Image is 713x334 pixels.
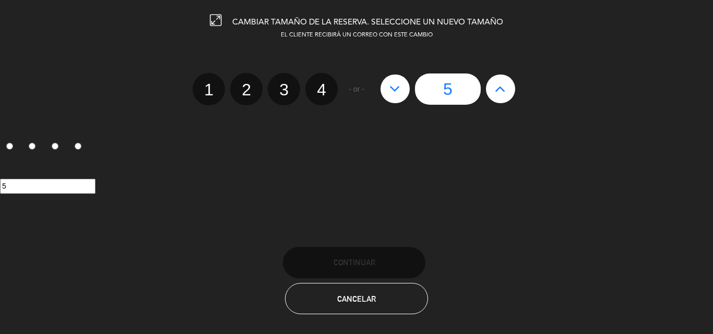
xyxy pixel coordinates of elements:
[75,143,81,150] input: 4
[268,73,300,105] label: 3
[285,283,427,314] button: Cancelar
[52,143,58,150] input: 3
[337,294,376,303] span: Cancelar
[349,83,364,95] span: - or -
[46,138,69,156] label: 3
[281,32,433,38] span: EL CLIENTE RECIBIRÁ UN CORREO CON ESTE CAMBIO
[230,73,263,105] label: 2
[334,258,375,267] span: Continuar
[305,73,338,105] label: 4
[283,247,425,278] button: Continuar
[68,138,91,156] label: 4
[193,73,225,105] label: 1
[6,143,13,150] input: 1
[29,143,35,150] input: 2
[232,18,503,27] span: CAMBIAR TAMAÑO DE LA RESERVA. SELECCIONE UN NUEVO TAMAÑO
[23,138,46,156] label: 2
